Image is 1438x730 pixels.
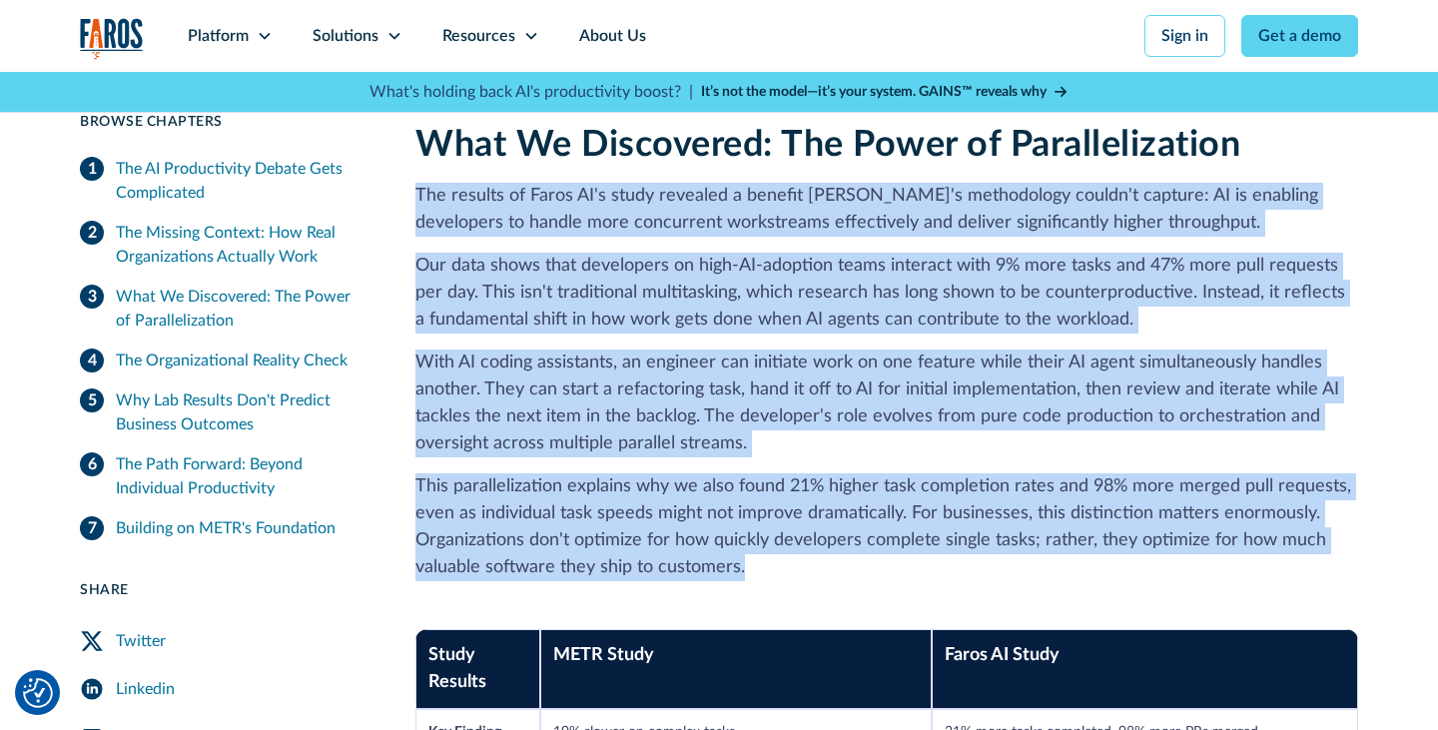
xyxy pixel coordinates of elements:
div: Resources [442,24,515,48]
p: Our data shows that developers on high-AI-adoption teams interact with 9% more tasks and 47% more... [415,253,1358,334]
a: The Path Forward: Beyond Individual Productivity [80,444,367,508]
div: Building on METR's Foundation [116,516,336,540]
p: This parallelization explains why we also found 21% higher task completion rates and 98% more mer... [415,473,1358,581]
p: With AI coding assistants, an engineer can initiate work on one feature while their AI agent simu... [415,350,1358,457]
div: Why Lab Results Don't Predict Business Outcomes [116,388,367,436]
a: It’s not the model—it’s your system. GAINS™ reveals why [701,82,1069,103]
a: home [80,18,144,59]
button: Cookie Settings [23,678,53,708]
p: What's holding back AI's productivity boost? | [369,80,693,104]
a: Building on METR's Foundation [80,508,367,548]
a: Sign in [1144,15,1225,57]
div: Linkedin [116,677,175,701]
div: The AI Productivity Debate Gets Complicated [116,157,367,205]
strong: It’s not the model—it’s your system. GAINS™ reveals why [701,85,1047,99]
h2: What We Discovered: The Power of Parallelization [415,124,1358,167]
div: Twitter [116,629,166,653]
div: The Path Forward: Beyond Individual Productivity [116,452,367,500]
th: METR Study [540,629,932,709]
th: Faros AI Study [932,629,1358,709]
div: Solutions [313,24,378,48]
th: Study Results [415,629,540,709]
a: The AI Productivity Debate Gets Complicated [80,149,367,213]
div: Browse Chapters [80,112,367,133]
p: The results of Faros AI's study revealed a benefit [PERSON_NAME]'s methodology couldn't capture: ... [415,183,1358,237]
a: The Missing Context: How Real Organizations Actually Work [80,213,367,277]
div: The Organizational Reality Check [116,349,348,372]
img: Logo of the analytics and reporting company Faros. [80,18,144,59]
div: Platform [188,24,249,48]
img: Revisit consent button [23,678,53,708]
a: Why Lab Results Don't Predict Business Outcomes [80,380,367,444]
a: What We Discovered: The Power of Parallelization [80,277,367,341]
a: Get a demo [1241,15,1358,57]
div: What We Discovered: The Power of Parallelization [116,285,367,333]
a: Twitter Share [80,617,367,665]
a: The Organizational Reality Check [80,341,367,380]
div: The Missing Context: How Real Organizations Actually Work [116,221,367,269]
div: Share [80,580,367,601]
a: LinkedIn Share [80,665,367,713]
